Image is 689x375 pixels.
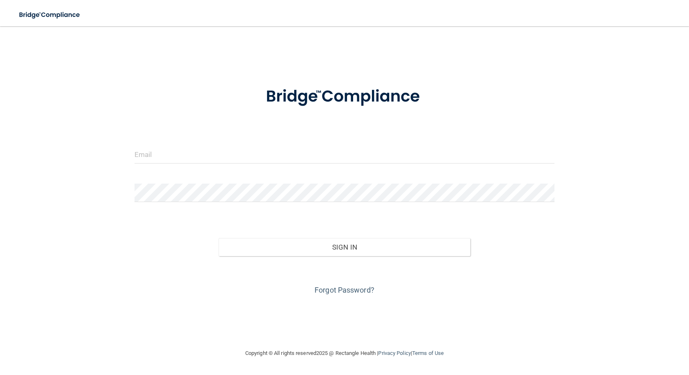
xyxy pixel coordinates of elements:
[219,238,470,256] button: Sign In
[315,286,374,294] a: Forgot Password?
[249,75,440,118] img: bridge_compliance_login_screen.278c3ca4.svg
[378,350,411,356] a: Privacy Policy
[195,340,494,366] div: Copyright © All rights reserved 2025 @ Rectangle Health | |
[135,145,554,164] input: Email
[412,350,444,356] a: Terms of Use
[12,7,88,23] img: bridge_compliance_login_screen.278c3ca4.svg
